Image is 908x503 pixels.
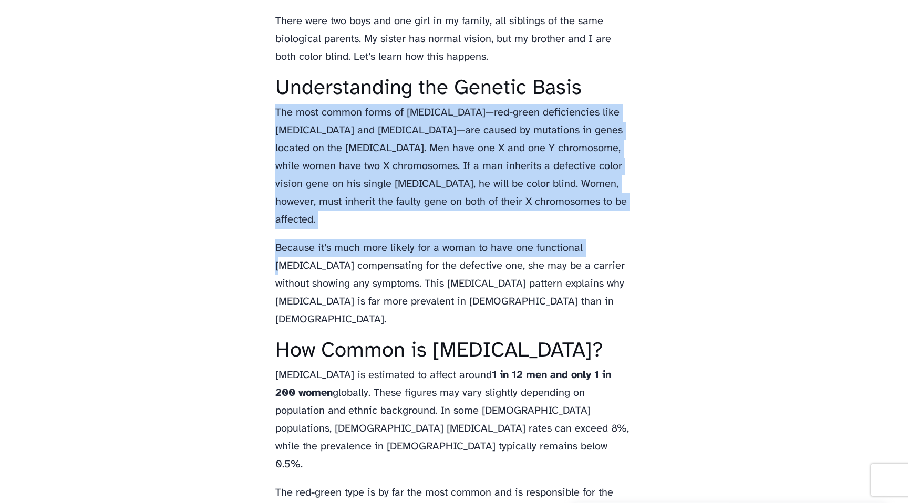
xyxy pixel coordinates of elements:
[275,77,633,100] h2: Understanding the Genetic Basis
[275,339,633,362] h2: How Common is [MEDICAL_DATA]?
[275,104,633,229] p: The most common forms of [MEDICAL_DATA]—red-green deficiencies like [MEDICAL_DATA] and [MEDICAL_D...
[275,239,633,329] p: Because it’s much more likely for a woman to have one functional [MEDICAL_DATA] compensating for ...
[275,13,633,66] p: There were two boys and one girl in my family, all siblings of the same biological parents. My si...
[275,366,633,474] p: [MEDICAL_DATA] is estimated to affect around globally. These figures may vary slightly depending ...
